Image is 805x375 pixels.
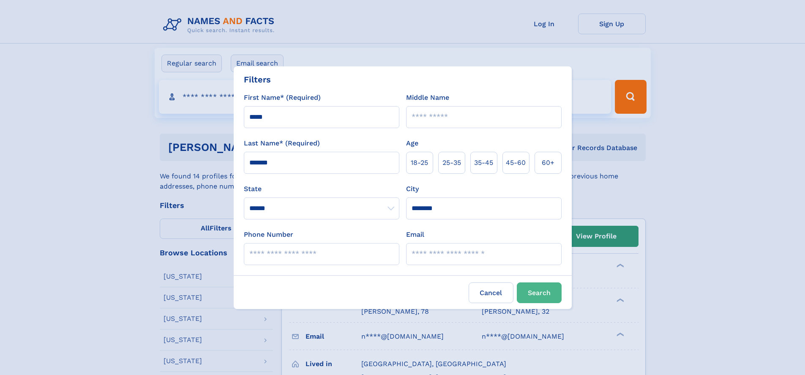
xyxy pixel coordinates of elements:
[517,282,562,303] button: Search
[469,282,513,303] label: Cancel
[406,93,449,103] label: Middle Name
[244,230,293,240] label: Phone Number
[542,158,554,168] span: 60+
[244,184,399,194] label: State
[411,158,428,168] span: 18‑25
[244,93,321,103] label: First Name* (Required)
[406,184,419,194] label: City
[244,73,271,86] div: Filters
[244,138,320,148] label: Last Name* (Required)
[442,158,461,168] span: 25‑35
[474,158,493,168] span: 35‑45
[506,158,526,168] span: 45‑60
[406,138,418,148] label: Age
[406,230,424,240] label: Email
